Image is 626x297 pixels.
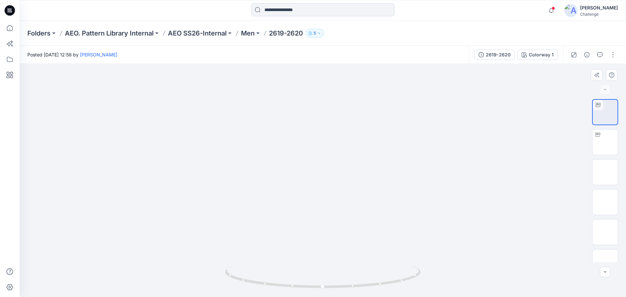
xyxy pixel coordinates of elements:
div: Challenge [580,12,618,17]
p: 2619-2620 [269,29,303,38]
a: Folders [27,29,51,38]
img: SN- MEN TOP-3 [592,225,618,239]
img: SN- MEN TOP-0 [593,102,618,122]
img: SN- MEN TOP-4 [592,255,618,269]
div: [PERSON_NAME] [580,4,618,12]
img: avatar [564,4,577,17]
span: Posted [DATE] 12:58 by [27,51,117,58]
img: SN- MEN TOP-360 [592,135,618,149]
button: 5 [306,29,324,38]
a: Men [241,29,255,38]
img: 有人台360 2 [592,165,618,179]
a: AEO SS26-Internal [168,29,227,38]
img: SN- MEN TOP-2 [592,195,618,209]
button: Colorway 1 [517,50,558,60]
button: 2619-2620 [474,50,515,60]
a: [PERSON_NAME] [80,52,117,57]
div: 2619-2620 [486,51,511,58]
button: Details [582,50,592,60]
a: AEO. Pattern Library Internal [65,29,154,38]
div: Colorway 1 [529,51,554,58]
p: 5 [314,30,316,37]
